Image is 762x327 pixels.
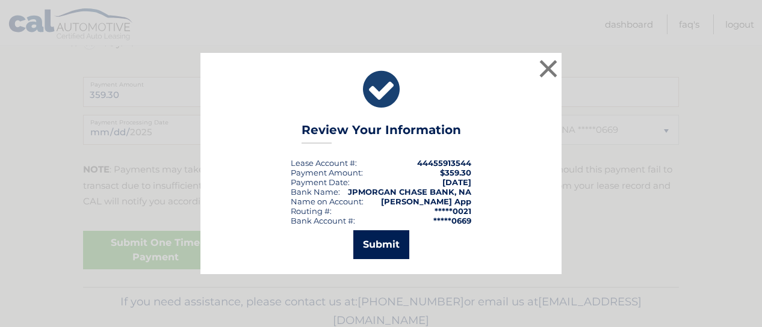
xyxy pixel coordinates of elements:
div: Lease Account #: [291,158,357,168]
span: $359.30 [440,168,471,177]
div: Routing #: [291,206,332,216]
strong: 44455913544 [417,158,471,168]
div: Name on Account: [291,197,364,206]
div: Payment Amount: [291,168,363,177]
span: [DATE] [442,177,471,187]
strong: JPMORGAN CHASE BANK, NA [348,187,471,197]
button: × [536,57,560,81]
div: Bank Account #: [291,216,355,225]
span: Payment Date [291,177,348,187]
div: : [291,177,350,187]
h3: Review Your Information [302,123,461,144]
button: Submit [353,230,409,259]
div: Bank Name: [291,187,340,197]
strong: [PERSON_NAME] App [381,197,471,206]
